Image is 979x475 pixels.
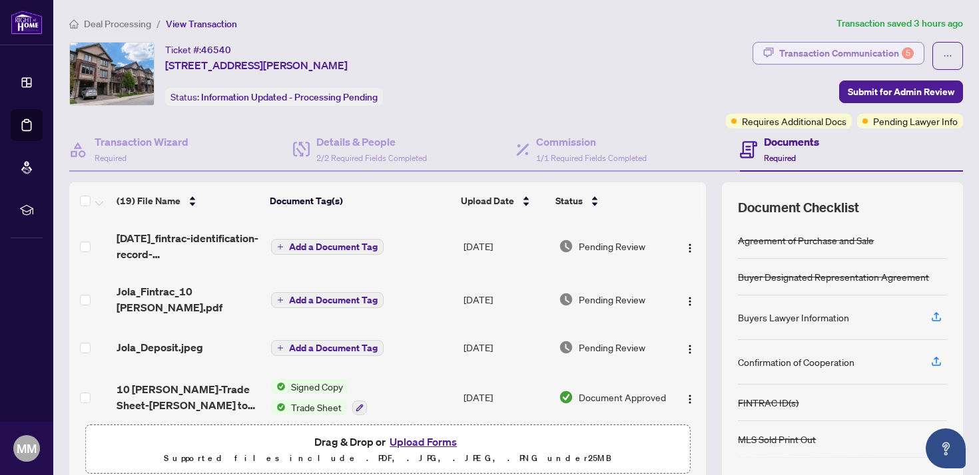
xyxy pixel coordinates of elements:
[738,432,816,446] div: MLS Sold Print Out
[271,292,384,308] button: Add a Document Tag
[848,81,954,102] span: Submit for Admin Review
[738,395,799,410] div: FINTRAC ID(s)
[117,230,260,262] span: [DATE]_fintrac-identification-record-[PERSON_NAME]-20250701-085742 1.pdf
[289,242,378,251] span: Add a Document Tag
[117,339,203,355] span: Jola_Deposit.jpeg
[738,310,849,325] div: Buyers Lawyer Information
[314,433,461,450] span: Drag & Drop or
[738,233,874,247] div: Agreement of Purchase and Sale
[579,340,645,355] span: Pending Review
[277,243,284,250] span: plus
[201,91,378,103] span: Information Updated - Processing Pending
[271,379,286,394] img: Status Icon
[536,134,647,150] h4: Commission
[559,340,573,355] img: Document Status
[679,387,701,408] button: Logo
[117,194,180,208] span: (19) File Name
[555,194,583,208] span: Status
[286,400,347,414] span: Trade Sheet
[685,394,695,404] img: Logo
[536,153,647,163] span: 1/1 Required Fields Completed
[289,295,378,305] span: Add a Document Tag
[779,43,914,64] div: Transaction Communication
[943,51,952,61] span: ellipsis
[559,292,573,307] img: Document Status
[17,439,37,458] span: MM
[461,194,514,208] span: Upload Date
[836,16,963,31] article: Transaction saved 3 hours ago
[277,297,284,303] span: plus
[685,243,695,253] img: Logo
[165,88,383,106] div: Status:
[764,134,819,150] h4: Documents
[201,44,231,56] span: 46540
[559,390,573,404] img: Document Status
[271,379,367,415] button: Status IconSigned CopyStatus IconTrade Sheet
[738,269,929,284] div: Buyer Designated Representation Agreement
[69,19,79,29] span: home
[873,114,958,128] span: Pending Lawyer Info
[70,43,154,105] img: IMG-X12303283_1.jpg
[579,292,645,307] span: Pending Review
[95,153,127,163] span: Required
[271,239,384,255] button: Add a Document Tag
[117,381,260,413] span: 10 [PERSON_NAME]-Trade Sheet-[PERSON_NAME] to Review 1.pdf
[111,182,264,220] th: (19) File Name
[579,239,645,253] span: Pending Review
[458,273,553,326] td: [DATE]
[157,16,161,31] li: /
[95,134,188,150] h4: Transaction Wizard
[386,433,461,450] button: Upload Forms
[738,198,859,217] span: Document Checklist
[458,369,553,426] td: [DATE]
[926,428,966,468] button: Open asap
[271,339,384,357] button: Add a Document Tag
[84,18,151,30] span: Deal Processing
[679,236,701,257] button: Logo
[11,10,43,35] img: logo
[86,425,689,474] span: Drag & Drop orUpload FormsSupported files include .PDF, .JPG, .JPEG, .PNG under25MB
[166,18,237,30] span: View Transaction
[316,134,427,150] h4: Details & People
[271,238,384,255] button: Add a Document Tag
[458,220,553,273] td: [DATE]
[579,390,666,404] span: Document Approved
[738,355,854,369] div: Confirmation of Cooperation
[271,400,286,414] img: Status Icon
[902,47,914,59] div: 5
[753,42,924,65] button: Transaction Communication5
[679,289,701,310] button: Logo
[289,343,378,353] span: Add a Document Tag
[764,153,796,163] span: Required
[286,379,348,394] span: Signed Copy
[456,182,550,220] th: Upload Date
[271,340,384,356] button: Add a Document Tag
[742,114,846,128] span: Requires Additional Docs
[117,283,260,315] span: Jola_Fintrac_10 [PERSON_NAME].pdf
[316,153,427,163] span: 2/2 Required Fields Completed
[685,296,695,307] img: Logo
[94,450,681,466] p: Supported files include .PDF, .JPG, .JPEG, .PNG under 25 MB
[165,57,348,73] span: [STREET_ADDRESS][PERSON_NAME]
[277,345,284,351] span: plus
[839,80,963,103] button: Submit for Admin Review
[271,291,384,309] button: Add a Document Tag
[458,326,553,369] td: [DATE]
[550,182,669,220] th: Status
[679,337,701,358] button: Logo
[165,42,231,57] div: Ticket #:
[685,344,695,355] img: Logo
[264,182,456,220] th: Document Tag(s)
[559,239,573,253] img: Document Status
